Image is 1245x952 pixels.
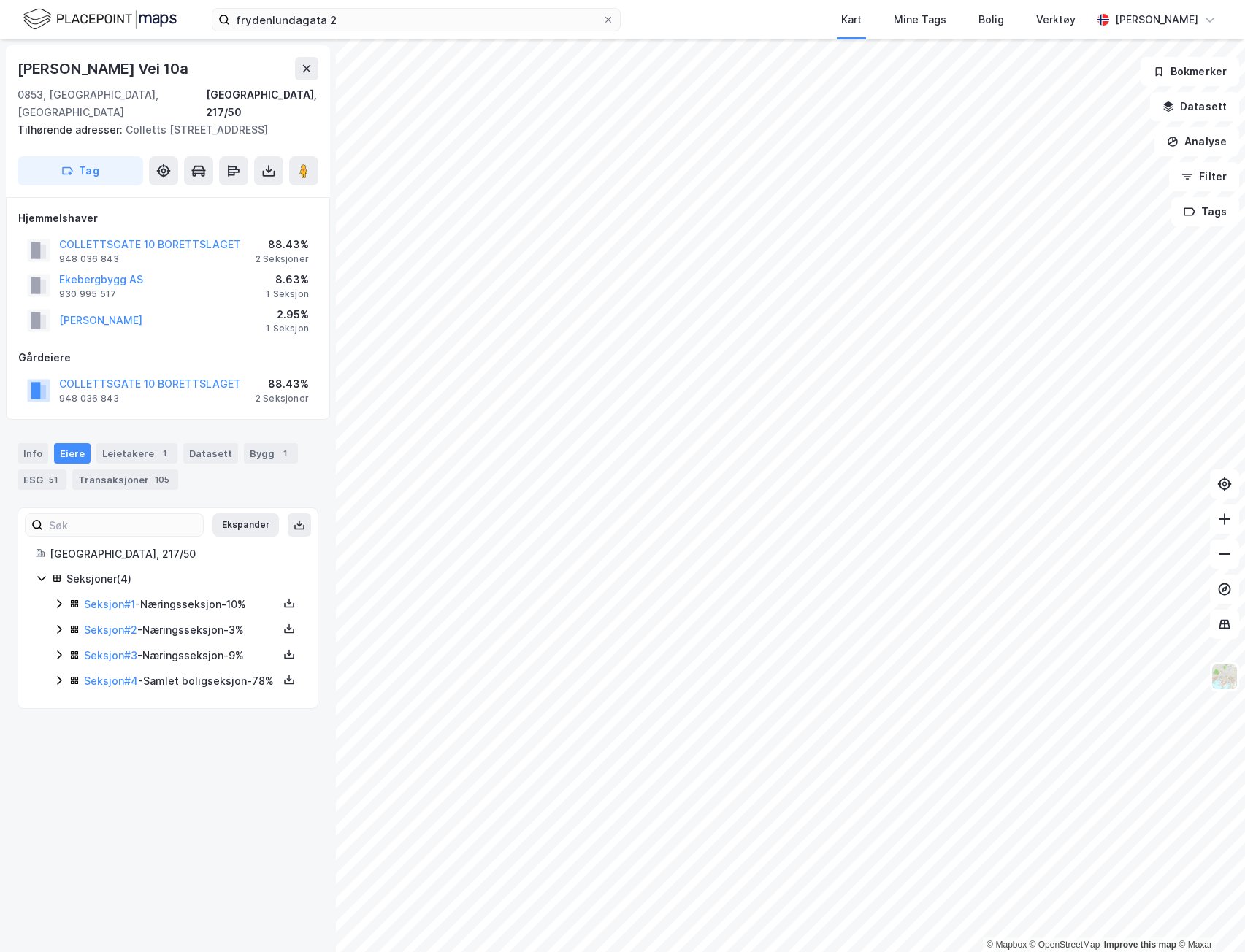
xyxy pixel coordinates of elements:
div: Hjemmelshaver [18,210,318,227]
div: - Samlet boligseksjon - 78% [84,672,278,690]
div: Kontrollprogram for chat [1172,882,1245,952]
img: logo.f888ab2527a4732fd821a326f86c7f29.svg [23,7,177,32]
iframe: Chat Widget [1172,882,1245,952]
div: 948 036 843 [59,253,119,265]
div: Mine Tags [894,11,946,28]
div: Eiere [54,443,91,464]
div: Seksjoner ( 4 ) [66,570,300,588]
span: Tilhørende adresser: [18,123,126,136]
input: Søk på adresse, matrikkel, gårdeiere, leietakere eller personer [230,9,602,31]
div: 1 Seksjon [266,288,309,300]
div: - Næringsseksjon - 9% [84,647,278,664]
div: Transaksjoner [72,469,178,490]
div: [GEOGRAPHIC_DATA], 217/50 [50,545,300,563]
div: Colletts [STREET_ADDRESS] [18,121,307,139]
div: Kart [841,11,862,28]
button: Bokmerker [1141,57,1239,86]
button: Ekspander [212,513,279,537]
div: 2 Seksjoner [256,253,309,265]
div: 88.43% [256,375,309,393]
a: Mapbox [987,940,1027,950]
div: 2 Seksjoner [256,393,309,404]
div: - Næringsseksjon - 10% [84,596,278,613]
button: Tag [18,156,143,185]
div: Bygg [244,443,298,464]
a: Seksjon#4 [84,675,138,687]
div: Leietakere [96,443,177,464]
div: 88.43% [256,236,309,253]
input: Søk [43,514,203,536]
div: Verktøy [1036,11,1076,28]
div: [PERSON_NAME] Vei 10a [18,57,191,80]
a: Seksjon#1 [84,598,135,610]
a: Improve this map [1104,940,1176,950]
a: Seksjon#2 [84,623,137,636]
div: 1 [157,446,172,461]
button: Filter [1169,162,1239,191]
button: Tags [1171,197,1239,226]
div: Datasett [183,443,238,464]
div: Bolig [978,11,1004,28]
div: [GEOGRAPHIC_DATA], 217/50 [206,86,318,121]
a: OpenStreetMap [1030,940,1100,950]
div: Gårdeiere [18,349,318,366]
div: 0853, [GEOGRAPHIC_DATA], [GEOGRAPHIC_DATA] [18,86,206,121]
img: Z [1211,663,1238,691]
a: Seksjon#3 [84,649,137,661]
div: 1 [277,446,292,461]
div: 51 [46,472,61,487]
div: 1 Seksjon [266,323,309,334]
button: Datasett [1150,92,1239,121]
div: [PERSON_NAME] [1115,11,1198,28]
div: Info [18,443,48,464]
div: 930 995 517 [59,288,116,300]
div: ESG [18,469,66,490]
div: 105 [152,472,172,487]
div: - Næringsseksjon - 3% [84,621,278,639]
div: 8.63% [266,271,309,288]
button: Analyse [1154,127,1239,156]
div: 948 036 843 [59,393,119,404]
div: 2.95% [266,306,309,323]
